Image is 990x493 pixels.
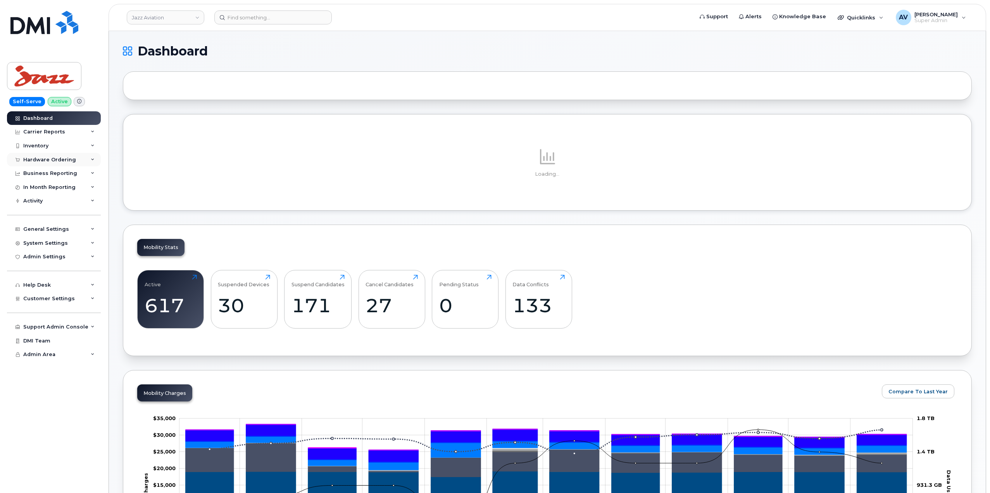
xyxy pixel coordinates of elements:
div: 617 [145,294,197,317]
g: $0 [153,465,176,471]
div: Suspend Candidates [291,275,345,287]
div: 0 [439,294,492,317]
a: Suspend Candidates171 [291,275,345,324]
g: $0 [153,482,176,488]
g: $0 [153,415,176,421]
button: Compare To Last Year [882,384,954,398]
div: Data Conflicts [512,275,549,287]
tspan: 1.4 TB [917,448,935,455]
div: Suspended Devices [218,275,269,287]
g: $0 [153,431,176,438]
tspan: $20,000 [153,465,176,471]
span: Compare To Last Year [888,388,948,395]
p: Loading... [137,171,957,178]
div: 27 [366,294,418,317]
a: Cancel Candidates27 [366,275,418,324]
div: Cancel Candidates [366,275,414,287]
g: HST [186,425,907,461]
div: Pending Status [439,275,479,287]
div: 30 [218,294,270,317]
div: 171 [291,294,345,317]
g: Roaming [186,443,907,477]
g: $0 [153,448,176,455]
tspan: $35,000 [153,415,176,421]
tspan: $25,000 [153,448,176,455]
tspan: $30,000 [153,431,176,438]
div: Active [145,275,161,287]
a: Data Conflicts133 [512,275,565,324]
a: Active617 [145,275,197,324]
a: Suspended Devices30 [218,275,270,324]
div: 133 [512,294,565,317]
tspan: 931.3 GB [917,482,942,488]
tspan: 1.8 TB [917,415,935,421]
tspan: $15,000 [153,482,176,488]
span: Dashboard [138,45,208,57]
a: Pending Status0 [439,275,492,324]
